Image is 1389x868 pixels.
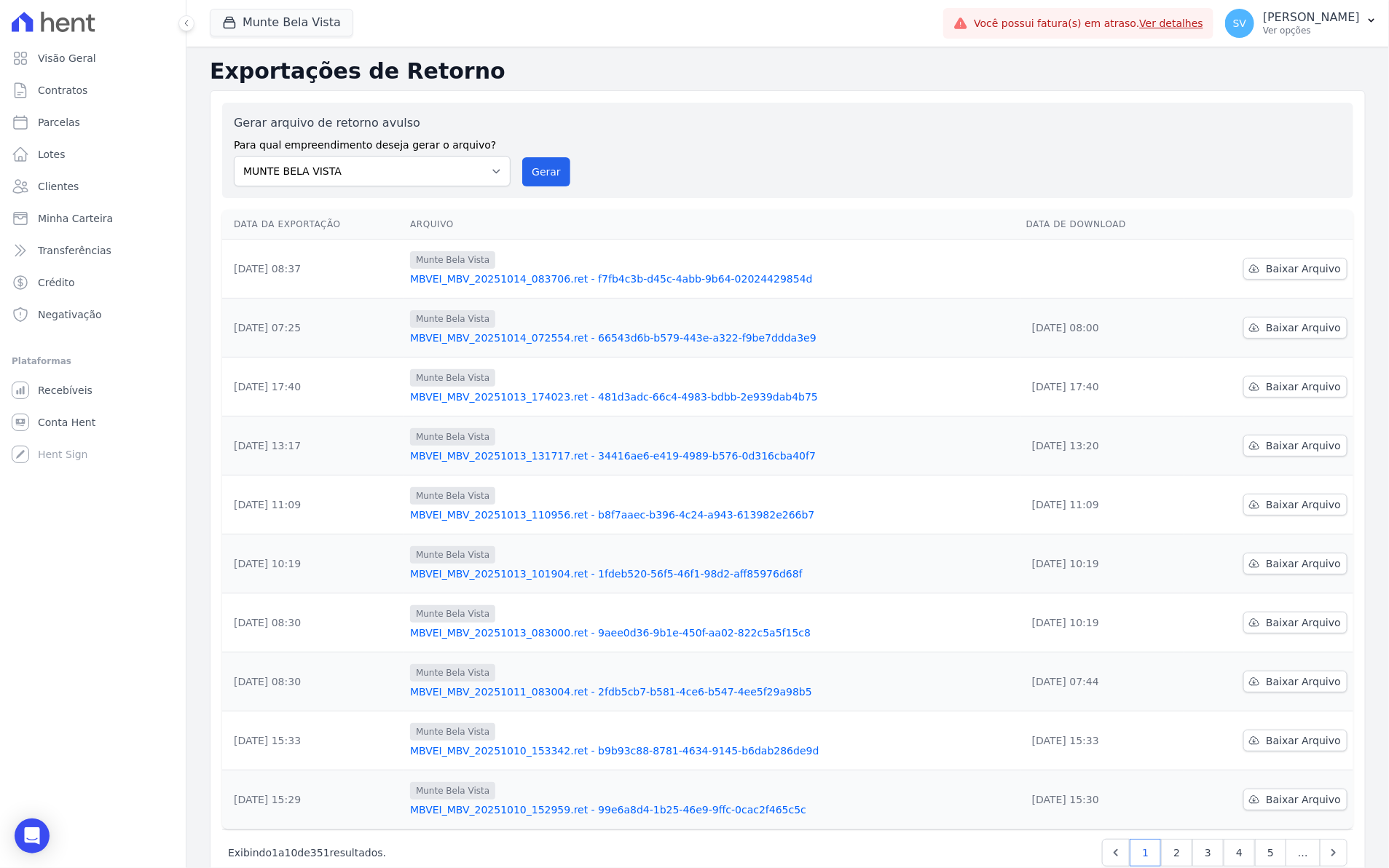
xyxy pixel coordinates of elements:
td: [DATE] 08:30 [222,593,404,652]
span: Baixar Arquivo [1266,438,1341,453]
label: Gerar arquivo de retorno avulso [234,114,511,132]
a: MBVEI_MBV_20251010_152959.ret - 99e6a8d4-1b25-46e9-9ffc-0cac2f465c5c [410,802,1015,817]
span: … [1286,839,1321,867]
td: [DATE] 08:30 [222,652,404,711]
label: Para qual empreendimento deseja gerar o arquivo? [234,132,511,153]
span: Munte Bela Vista [410,723,495,741]
td: [DATE] 15:33 [222,711,404,770]
a: Next [1320,839,1347,867]
a: MBVEI_MBV_20251013_110956.ret - b8f7aaec-b396-4c24-a943-613982e266b7 [410,508,1015,522]
a: MBVEI_MBV_20251014_083706.ret - f7fb4c3b-d45c-4abb-9b64-02024429854d [410,272,1015,286]
a: Negativação [6,300,180,329]
a: Contratos [6,76,180,105]
span: Negativação [38,307,102,322]
td: [DATE] 13:20 [1020,417,1184,476]
a: Crédito [6,268,180,297]
a: Parcelas [6,108,180,137]
td: [DATE] 15:33 [1020,711,1184,770]
span: Baixar Arquivo [1266,615,1341,630]
a: MBVEI_MBV_20251013_101904.ret - 1fdeb520-56f5-46f1-98d2-aff85976d68f [410,567,1015,581]
span: Transferências [38,243,111,258]
span: Baixar Arquivo [1266,497,1341,512]
span: Visão Geral [38,51,96,66]
td: [DATE] 17:40 [1020,358,1184,417]
span: Parcelas [38,115,80,130]
span: Munte Bela Vista [410,546,495,564]
span: Contratos [38,83,87,98]
span: 351 [310,847,330,859]
a: MBVEI_MBV_20251010_153342.ret - b9b93c88-8781-4634-9145-b6dab286de9d [410,743,1015,758]
div: Plataformas [12,352,174,370]
span: Munte Bela Vista [410,487,495,505]
a: Baixar Arquivo [1243,553,1347,575]
span: 10 [285,847,298,859]
span: Munte Bela Vista [410,428,495,446]
td: [DATE] 13:17 [222,417,404,476]
td: [DATE] 10:19 [222,534,404,593]
span: Munte Bela Vista [410,251,495,269]
a: MBVEI_MBV_20251013_174023.ret - 481d3adc-66c4-4983-bdbb-2e939dab4b75 [410,390,1015,404]
a: Conta Hent [6,408,180,437]
a: Recebíveis [6,376,180,405]
span: Baixar Arquivo [1266,556,1341,571]
td: [DATE] 07:44 [1020,652,1184,711]
span: Baixar Arquivo [1266,733,1341,748]
th: Arquivo [404,210,1020,240]
a: 3 [1192,839,1224,867]
th: Data da Exportação [222,210,404,240]
td: [DATE] 08:37 [222,240,404,299]
span: Conta Hent [38,415,95,430]
span: Munte Bela Vista [410,369,495,387]
td: [DATE] 08:00 [1020,299,1184,358]
a: Baixar Arquivo [1243,612,1347,634]
a: Baixar Arquivo [1243,494,1347,516]
td: [DATE] 11:09 [1020,476,1184,534]
a: 2 [1161,839,1192,867]
a: 1 [1130,839,1161,867]
a: MBVEI_MBV_20251011_083004.ret - 2fdb5cb7-b581-4ce6-b547-4ee5f29a98b5 [410,684,1015,699]
button: Gerar [522,157,570,186]
th: Data de Download [1020,210,1184,240]
span: Munte Bela Vista [410,605,495,623]
td: [DATE] 15:30 [1020,770,1184,829]
a: Previous [1102,839,1130,867]
button: SV [PERSON_NAME] Ver opções [1213,3,1389,44]
span: Munte Bela Vista [410,782,495,800]
td: [DATE] 07:25 [222,299,404,358]
span: Lotes [38,147,66,162]
td: [DATE] 10:19 [1020,534,1184,593]
span: Crédito [38,275,75,290]
a: 4 [1224,839,1255,867]
h2: Exportações de Retorno [210,58,1366,84]
p: [PERSON_NAME] [1263,10,1360,25]
a: Baixar Arquivo [1243,376,1347,398]
span: Baixar Arquivo [1266,792,1341,807]
a: 5 [1255,839,1286,867]
a: Baixar Arquivo [1243,258,1347,280]
a: MBVEI_MBV_20251014_072554.ret - 66543d6b-b579-443e-a322-f9be7ddda3e9 [410,331,1015,345]
div: Open Intercom Messenger [15,818,50,853]
a: Lotes [6,140,180,169]
td: [DATE] 11:09 [222,476,404,534]
a: Clientes [6,172,180,201]
a: Ver detalhes [1140,17,1204,29]
span: Clientes [38,179,79,194]
span: Baixar Arquivo [1266,320,1341,335]
td: [DATE] 15:29 [222,770,404,829]
a: MBVEI_MBV_20251013_083000.ret - 9aee0d36-9b1e-450f-aa02-822c5a5f15c8 [410,626,1015,640]
a: MBVEI_MBV_20251013_131717.ret - 34416ae6-e419-4989-b576-0d316cba40f7 [410,449,1015,463]
a: Baixar Arquivo [1243,730,1347,751]
span: Baixar Arquivo [1266,674,1341,689]
span: 1 [272,847,278,859]
span: SV [1233,18,1246,28]
p: Exibindo a de resultados. [228,845,386,860]
td: [DATE] 10:19 [1020,593,1184,652]
a: Baixar Arquivo [1243,435,1347,457]
a: Baixar Arquivo [1243,789,1347,810]
p: Ver opções [1263,25,1360,36]
span: Munte Bela Vista [410,310,495,328]
td: [DATE] 17:40 [222,358,404,417]
span: Baixar Arquivo [1266,379,1341,394]
button: Munte Bela Vista [210,9,353,36]
span: Munte Bela Vista [410,664,495,682]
